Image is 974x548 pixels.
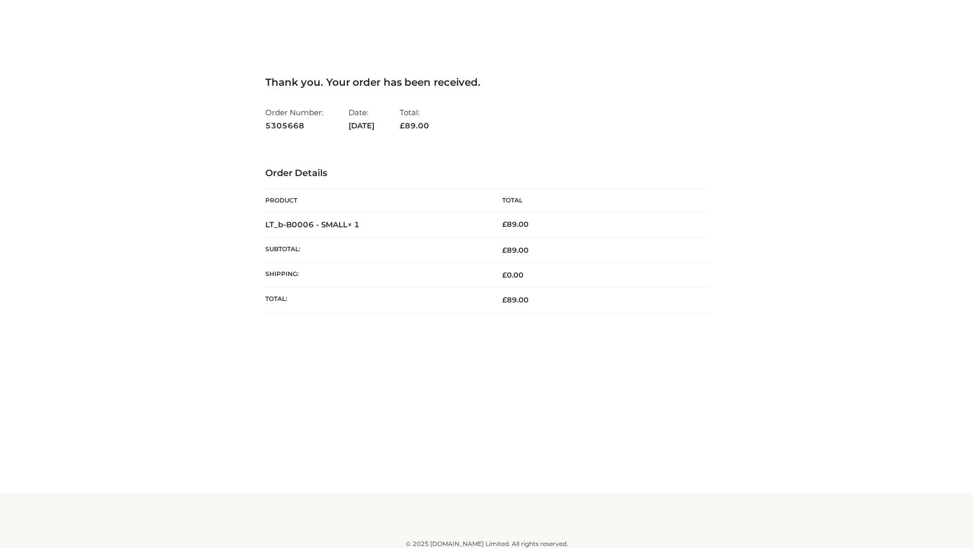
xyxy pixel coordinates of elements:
[349,104,374,134] li: Date:
[502,246,529,255] span: 89.00
[265,168,709,179] h3: Order Details
[265,76,709,88] h3: Thank you. Your order has been received.
[502,246,507,255] span: £
[265,189,487,212] th: Product
[502,220,529,229] bdi: 89.00
[487,189,709,212] th: Total
[502,220,507,229] span: £
[502,270,524,280] bdi: 0.00
[502,295,529,304] span: 89.00
[265,220,360,229] strong: LT_b-B0006 - SMALL
[265,119,323,132] strong: 5305668
[265,104,323,134] li: Order Number:
[400,121,405,130] span: £
[347,220,360,229] strong: × 1
[400,121,429,130] span: 89.00
[265,288,487,313] th: Total:
[502,270,507,280] span: £
[265,237,487,262] th: Subtotal:
[502,295,507,304] span: £
[349,119,374,132] strong: [DATE]
[400,104,429,134] li: Total:
[265,263,487,288] th: Shipping:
